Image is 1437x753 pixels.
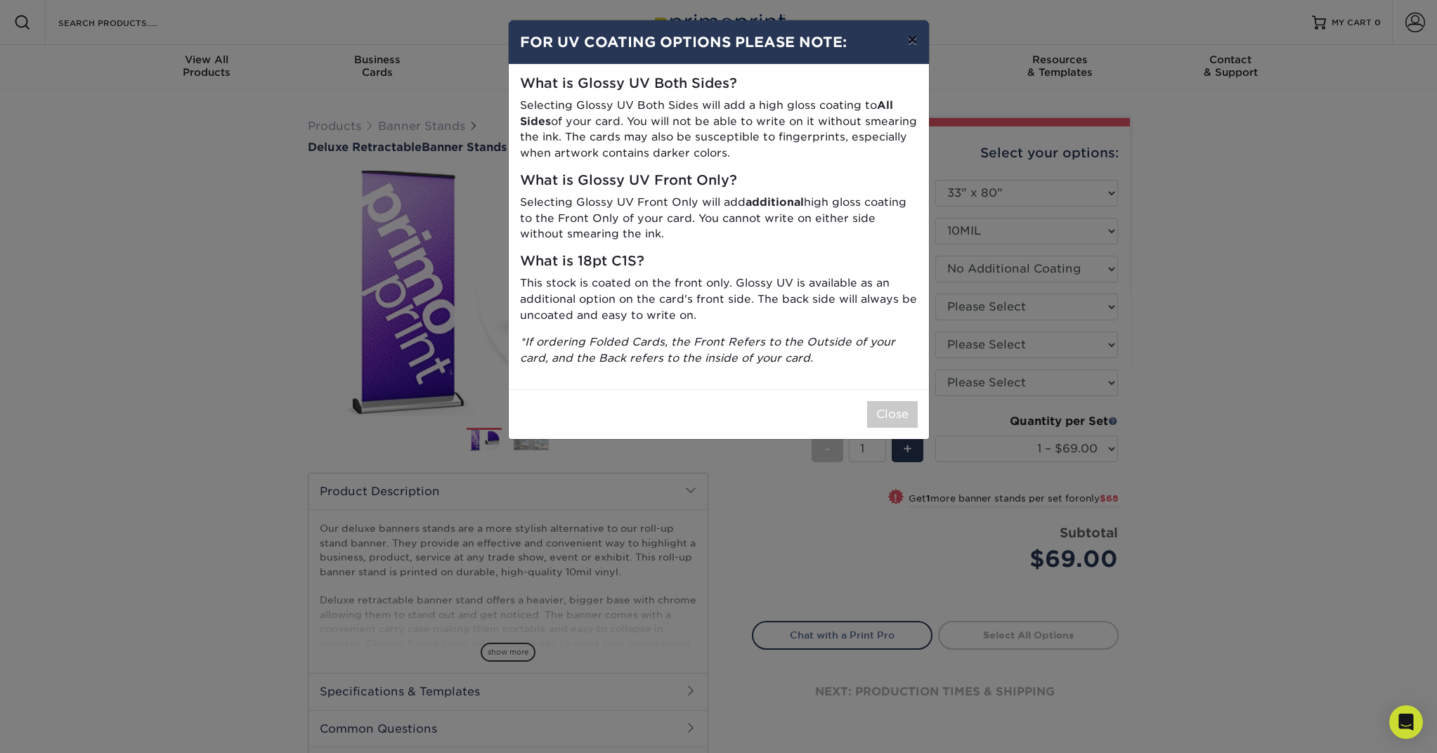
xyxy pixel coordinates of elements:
[520,98,893,128] strong: All Sides
[520,32,918,53] h4: FOR UV COATING OPTIONS PLEASE NOTE:
[520,335,895,365] i: *If ordering Folded Cards, the Front Refers to the Outside of your card, and the Back refers to t...
[520,76,918,92] h5: What is Glossy UV Both Sides?
[867,401,918,428] button: Close
[520,195,918,242] p: Selecting Glossy UV Front Only will add high gloss coating to the Front Only of your card. You ca...
[520,254,918,270] h5: What is 18pt C1S?
[520,275,918,323] p: This stock is coated on the front only. Glossy UV is available as an additional option on the car...
[520,173,918,189] h5: What is Glossy UV Front Only?
[746,195,804,209] strong: additional
[1389,705,1423,739] div: Open Intercom Messenger
[520,98,918,162] p: Selecting Glossy UV Both Sides will add a high gloss coating to of your card. You will not be abl...
[896,20,928,60] button: ×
